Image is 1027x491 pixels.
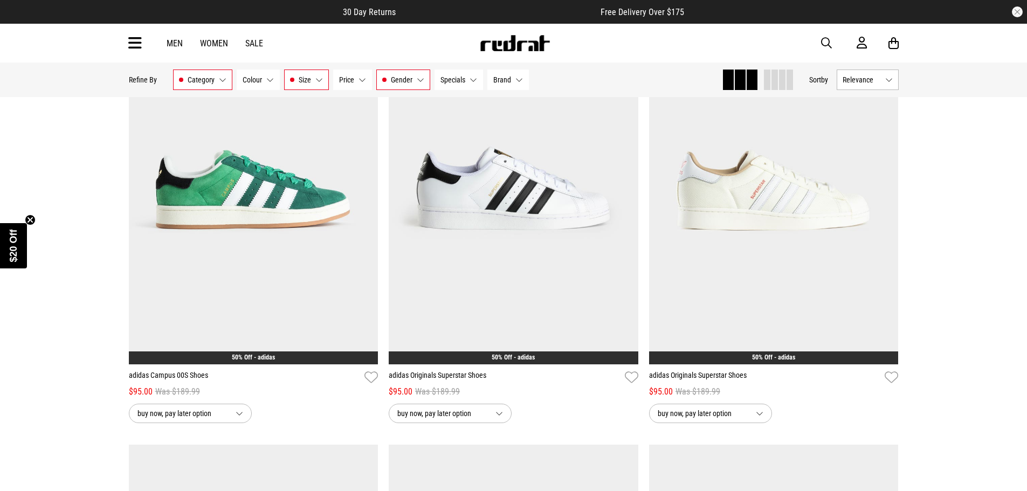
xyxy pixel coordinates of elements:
[237,70,280,90] button: Colour
[821,75,828,84] span: by
[245,38,263,49] a: Sale
[493,75,511,84] span: Brand
[391,75,412,84] span: Gender
[389,385,412,398] span: $95.00
[232,354,275,361] a: 50% Off - adidas
[843,75,881,84] span: Relevance
[339,75,354,84] span: Price
[333,70,372,90] button: Price
[809,73,828,86] button: Sortby
[129,15,378,364] img: Adidas Campus 00s Shoes in Green
[397,407,487,420] span: buy now, pay later option
[649,385,673,398] span: $95.00
[601,7,684,17] span: Free Delivery Over $175
[389,15,638,364] img: Adidas Originals Superstar Shoes in White
[25,215,36,225] button: Close teaser
[129,385,153,398] span: $95.00
[389,404,512,423] button: buy now, pay later option
[8,229,19,262] span: $20 Off
[487,70,529,90] button: Brand
[129,404,252,423] button: buy now, pay later option
[243,75,262,84] span: Colour
[649,15,899,364] img: Adidas Originals Superstar Shoes in Beige
[129,370,361,385] a: adidas Campus 00S Shoes
[479,35,550,51] img: Redrat logo
[649,404,772,423] button: buy now, pay later option
[649,370,881,385] a: adidas Originals Superstar Shoes
[188,75,215,84] span: Category
[658,407,747,420] span: buy now, pay later option
[440,75,465,84] span: Specials
[492,354,535,361] a: 50% Off - adidas
[676,385,720,398] span: Was $189.99
[299,75,311,84] span: Size
[343,7,396,17] span: 30 Day Returns
[415,385,460,398] span: Was $189.99
[284,70,329,90] button: Size
[376,70,430,90] button: Gender
[167,38,183,49] a: Men
[417,6,579,17] iframe: Customer reviews powered by Trustpilot
[435,70,483,90] button: Specials
[173,70,232,90] button: Category
[389,370,621,385] a: adidas Originals Superstar Shoes
[129,75,157,84] p: Refine By
[837,70,899,90] button: Relevance
[9,4,41,37] button: Open LiveChat chat widget
[155,385,200,398] span: Was $189.99
[200,38,228,49] a: Women
[137,407,227,420] span: buy now, pay later option
[752,354,795,361] a: 50% Off - adidas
